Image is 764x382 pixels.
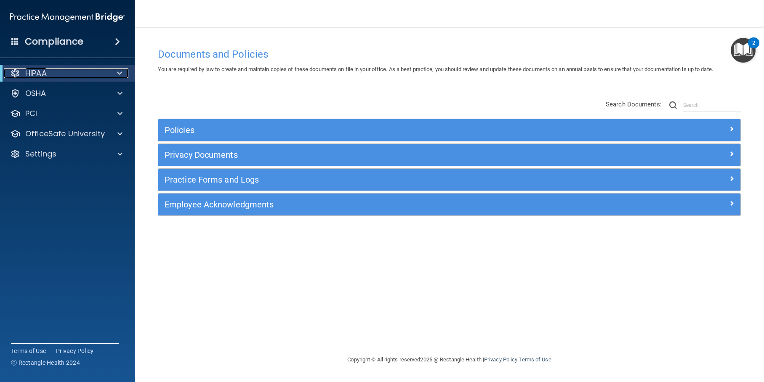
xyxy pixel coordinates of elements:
[165,123,734,137] a: Policies
[25,149,56,159] p: Settings
[11,358,80,367] span: Ⓒ Rectangle Health 2024
[618,322,754,356] iframe: Drift Widget Chat Controller
[158,49,741,60] h4: Documents and Policies
[11,347,46,355] a: Terms of Use
[10,129,122,139] a: OfficeSafe University
[10,88,122,98] a: OSHA
[10,149,122,159] a: Settings
[165,198,734,211] a: Employee Acknowledgments
[10,109,122,119] a: PCI
[25,68,47,78] p: HIPAA
[25,109,37,119] p: PCI
[669,101,677,109] img: ic-search.3b580494.png
[165,125,588,135] h5: Policies
[10,68,122,78] a: HIPAA
[683,99,741,111] input: Search
[731,38,756,63] button: Open Resource Center, 2 new notifications
[165,150,588,159] h5: Privacy Documents
[165,148,734,162] a: Privacy Documents
[165,175,588,184] h5: Practice Forms and Logs
[752,43,755,54] div: 2
[158,66,713,72] span: You are required by law to create and maintain copies of these documents on file in your office. ...
[296,346,603,373] div: Copyright © All rights reserved 2025 @ Rectangle Health | |
[165,200,588,209] h5: Employee Acknowledgments
[25,129,105,139] p: OfficeSafe University
[484,356,517,363] a: Privacy Policy
[519,356,551,363] a: Terms of Use
[10,9,125,26] img: PMB logo
[606,101,662,108] span: Search Documents:
[165,173,734,186] a: Practice Forms and Logs
[25,88,46,98] p: OSHA
[56,347,94,355] a: Privacy Policy
[25,36,83,48] h4: Compliance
